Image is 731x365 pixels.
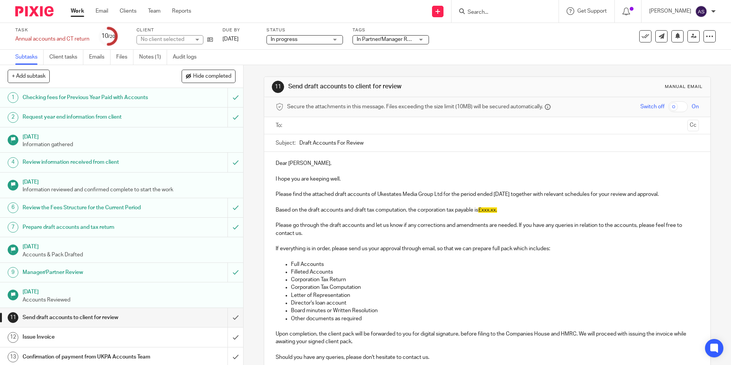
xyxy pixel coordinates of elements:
[8,202,18,213] div: 6
[276,175,699,183] p: I hope you are keeping well.
[23,286,236,296] h1: [DATE]
[291,299,699,307] p: Director's loan account
[223,27,257,33] label: Due by
[276,222,699,237] p: Please go through the draft accounts and let us know if any corrections and amendments are needed...
[23,186,236,194] p: Information reviewed and confirmed complete to start the work
[8,352,18,362] div: 13
[23,202,154,213] h1: Review the Fees Structure for the Current Period
[291,292,699,299] p: Letter of Representation
[223,36,239,42] span: [DATE]
[23,222,154,233] h1: Prepare draft accounts and tax return
[172,7,191,15] a: Reports
[291,276,699,284] p: Corporation Tax Return
[116,50,133,65] a: Files
[687,120,699,131] button: Cc
[182,70,236,83] button: Hide completed
[291,315,699,323] p: Other documents as required
[23,351,154,363] h1: Confirmation of payment from UKPA Accounts Team
[357,37,421,42] span: In Partner/Manager Review
[467,9,536,16] input: Search
[23,241,236,251] h1: [DATE]
[478,207,497,213] span: £xxx.xx.
[649,7,691,15] p: [PERSON_NAME]
[15,6,54,16] img: Pixie
[139,50,167,65] a: Notes (1)
[266,27,343,33] label: Status
[287,103,543,111] span: Secure the attachments in this message. Files exceeding the size limit (10MB) will be secured aut...
[276,354,699,361] p: Should you have any queries, please don't hesitate to contact us.
[23,267,154,278] h1: Manager/Partner Review
[276,139,296,147] label: Subject:
[96,7,108,15] a: Email
[291,261,699,268] p: Full Accounts
[291,268,699,276] p: Filleted Accounts
[15,27,89,33] label: Task
[23,312,154,323] h1: Send draft accounts to client for review
[101,32,115,41] div: 10
[173,50,202,65] a: Audit logs
[276,330,699,346] p: Upon completion, the client pack will be forwarded to you for digital signature, before filing to...
[23,296,236,304] p: Accounts Reviewed
[291,307,699,314] p: Board minutes or Written Resolution
[577,8,607,14] span: Get Support
[288,83,504,91] h1: Send draft accounts to client for review
[120,7,136,15] a: Clients
[692,103,699,111] span: On
[353,27,429,33] label: Tags
[141,36,190,43] div: No client selected
[23,131,236,141] h1: [DATE]
[23,111,154,123] h1: Request year end information from client
[23,176,236,186] h1: [DATE]
[276,122,284,129] label: To:
[271,37,297,42] span: In progress
[23,331,154,343] h1: Issue Invoice
[276,206,699,214] p: Based on the draft accounts and draft tax computation, the corporation tax payable is
[23,92,154,103] h1: Checking fees for Previous Year Paid with Accounts
[23,141,236,148] p: Information gathered
[665,84,703,90] div: Manual email
[23,251,236,259] p: Accounts & Pack Drafted
[276,245,699,253] p: If everything is in order, please send us your approval through email, so that we can prepare ful...
[8,70,50,83] button: + Add subtask
[276,160,699,167] p: Dear [PERSON_NAME],
[8,267,18,278] div: 9
[8,92,18,103] div: 1
[8,157,18,168] div: 4
[23,156,154,168] h1: Review information received from client
[695,5,707,18] img: svg%3E
[148,7,161,15] a: Team
[272,81,284,93] div: 11
[49,50,83,65] a: Client tasks
[193,73,231,80] span: Hide completed
[108,34,115,39] small: /20
[8,112,18,123] div: 2
[89,50,110,65] a: Emails
[8,332,18,343] div: 12
[15,35,89,43] div: Annual accounts and CT return
[640,103,664,111] span: Switch off
[71,7,84,15] a: Work
[291,284,699,291] p: Corporation Tax Computation
[15,50,44,65] a: Subtasks
[276,191,699,198] p: Please find the attached draft accounts of Ukestates Media Group Ltd for the period ended [DATE] ...
[136,27,213,33] label: Client
[8,312,18,323] div: 11
[8,222,18,233] div: 7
